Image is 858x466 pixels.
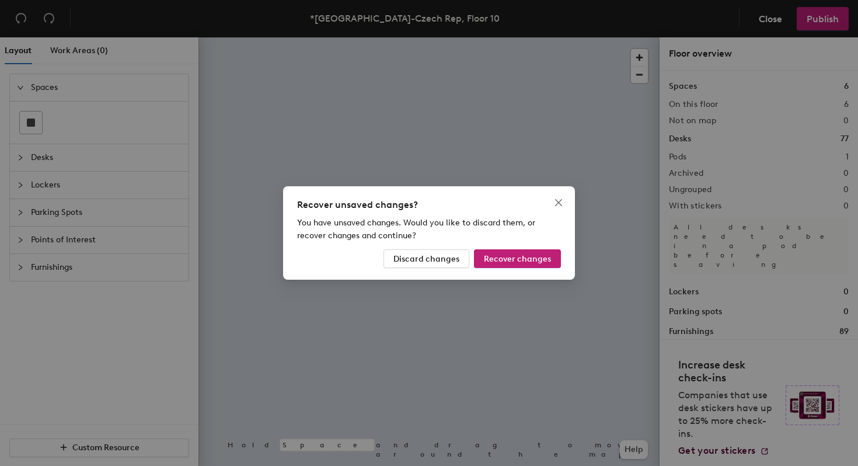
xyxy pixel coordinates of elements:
span: Recover changes [484,254,551,264]
div: Recover unsaved changes? [297,198,561,212]
span: Close [549,198,568,207]
button: Recover changes [474,249,561,268]
button: Discard changes [383,249,469,268]
button: Close [549,193,568,212]
span: You have unsaved changes. Would you like to discard them, or recover changes and continue? [297,218,535,241]
span: Discard changes [393,254,459,264]
span: close [554,198,563,207]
